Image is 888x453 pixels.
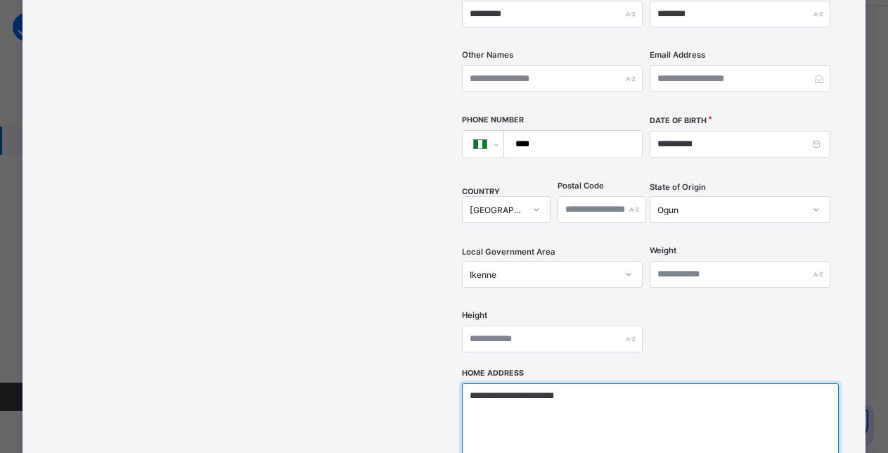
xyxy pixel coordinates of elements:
label: Phone Number [462,115,524,125]
div: Ikenne [470,269,617,280]
div: [GEOGRAPHIC_DATA] [470,205,525,215]
div: Ogun [657,205,804,215]
span: State of Origin [650,182,706,192]
label: Email Address [650,50,705,60]
label: Weight [650,245,676,255]
label: Postal Code [558,181,604,191]
label: Home Address [462,369,524,378]
span: Local Government Area [462,247,555,257]
span: COUNTRY [462,187,500,196]
label: Other Names [462,50,513,60]
label: Date of Birth [650,116,707,125]
label: Height [462,310,487,320]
